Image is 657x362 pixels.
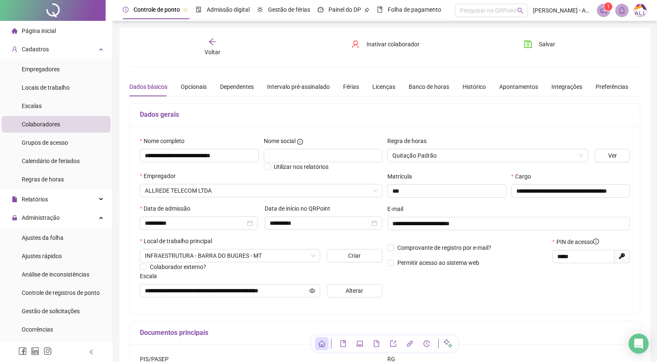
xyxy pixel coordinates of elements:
span: Inativar colaborador [366,40,419,49]
label: E-mail [387,204,409,214]
span: Ajustes da folha [22,234,63,241]
span: Grupos de acesso [22,139,68,146]
div: Integrações [551,82,582,91]
span: user-delete [351,40,360,48]
div: Dados básicos [129,82,167,91]
label: Nome completo [140,136,190,146]
span: Regras de horas [22,176,64,183]
span: save [524,40,532,48]
div: Licenças [372,82,395,91]
div: Dependentes [220,82,254,91]
span: Nome social [264,136,296,146]
span: AVENIDA AIRTON SENNA DA SILVA, 908 SALA 2 MARACANÃ - 78.390-000 [145,249,315,262]
button: Alterar [327,284,382,297]
label: Data de início no QRPoint [265,204,336,213]
span: Utilizar nos relatórios [274,163,328,170]
span: info-circle [297,139,303,145]
button: Salvar [518,38,561,51]
span: Gestão de férias [268,6,310,13]
div: Opcionais [181,82,207,91]
span: Comprovante de registro por e-mail? [397,244,491,251]
span: Ocorrências [22,326,53,333]
h5: Dados gerais [140,110,630,120]
span: api [407,340,413,347]
span: file-done [196,7,202,13]
span: Criar [348,251,361,260]
span: home [12,28,18,34]
span: clock-circle [123,7,129,13]
h5: Documentos principais [140,328,630,338]
span: Relatórios [22,196,48,203]
label: Regra de horas [387,136,432,146]
span: Controle de ponto [134,6,180,13]
span: linkedin [31,347,39,355]
span: [PERSON_NAME] - ALLREDE [533,6,592,15]
span: pushpin [364,8,369,13]
button: Criar [327,249,382,262]
div: Férias [343,82,359,91]
button: Inativar colaborador [345,38,426,51]
div: Open Intercom Messenger [629,334,649,354]
span: export [390,340,397,347]
span: book [377,7,383,13]
span: dashboard [318,7,323,13]
span: sun [257,7,263,13]
span: book [340,340,346,347]
span: eye [309,288,315,294]
span: arrow-left [208,38,217,46]
label: Empregador [140,171,181,181]
span: notification [600,7,607,14]
div: Banco de horas [409,82,449,91]
span: lock [12,215,18,221]
span: Calendário de feriados [22,158,80,164]
span: Painel do DP [328,6,361,13]
span: history [423,340,430,347]
span: Quitação Padrão [392,149,583,162]
span: Colaborador externo? [150,264,206,270]
span: Empregadores [22,66,60,73]
div: Preferências [596,82,628,91]
sup: 1 [604,3,612,11]
span: Página inicial [22,28,56,34]
label: Matrícula [387,172,417,181]
span: bell [618,7,626,14]
span: Voltar [205,49,220,55]
span: home [318,340,325,347]
span: Permitir acesso ao sistema web [397,259,479,266]
span: PIN de acesso [556,237,599,246]
span: ALLREDE TELECOM LTDA [145,184,377,197]
span: user-add [12,46,18,52]
span: Controle de registros de ponto [22,289,100,296]
span: Ajustes rápidos [22,253,62,259]
label: Data de admissão [140,204,196,213]
span: Alterar [346,286,363,295]
span: Ver [608,151,617,160]
button: Ver [595,149,630,162]
span: pushpin [183,8,188,13]
span: facebook [18,347,27,355]
label: Local de trabalho principal [140,236,217,246]
label: Cargo [511,172,536,181]
span: Administração [22,214,60,221]
span: info-circle [593,239,599,244]
span: Folha de pagamento [388,6,441,13]
span: file [12,196,18,202]
span: Colaboradores [22,121,60,128]
div: Intervalo pré-assinalado [267,82,330,91]
span: Locais de trabalho [22,84,70,91]
div: Apontamentos [499,82,538,91]
span: Salvar [539,40,555,49]
span: Cadastros [22,46,49,53]
span: file [373,340,380,347]
span: search [517,8,523,14]
span: Gestão de solicitações [22,308,80,314]
span: Admissão digital [207,6,250,13]
span: Análise de inconsistências [22,271,89,278]
label: Escala [140,271,162,281]
span: laptop [356,340,363,347]
span: instagram [43,347,52,355]
img: 75003 [634,4,647,17]
span: Escalas [22,103,42,109]
span: left [88,349,94,355]
div: Histórico [462,82,486,91]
